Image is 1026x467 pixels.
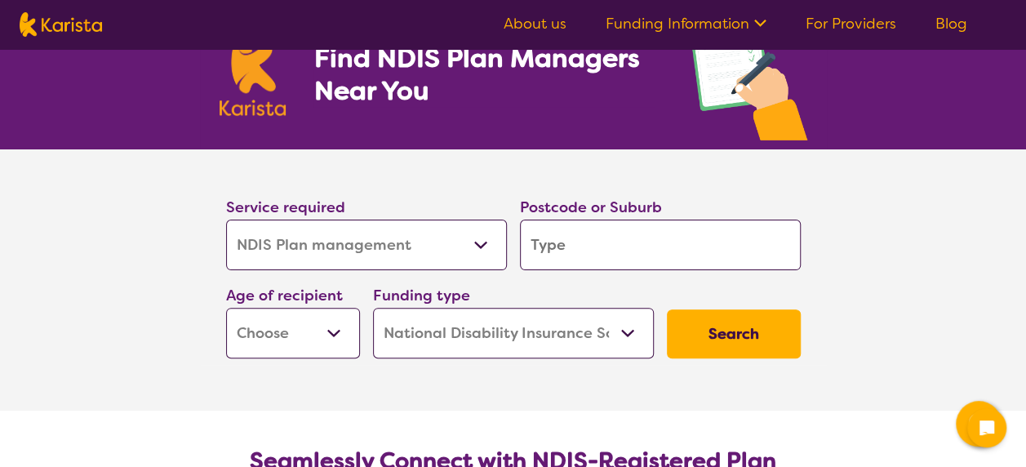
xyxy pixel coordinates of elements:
[226,198,345,217] label: Service required
[806,14,896,33] a: For Providers
[220,28,286,116] img: Karista logo
[373,286,470,305] label: Funding type
[226,286,343,305] label: Age of recipient
[956,401,1002,447] button: Channel Menu
[667,309,801,358] button: Search
[20,12,102,37] img: Karista logo
[935,14,967,33] a: Blog
[520,220,801,270] input: Type
[520,198,662,217] label: Postcode or Suburb
[606,14,766,33] a: Funding Information
[504,14,566,33] a: About us
[313,42,655,107] h1: Find NDIS Plan Managers Near You
[688,7,807,149] img: plan-management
